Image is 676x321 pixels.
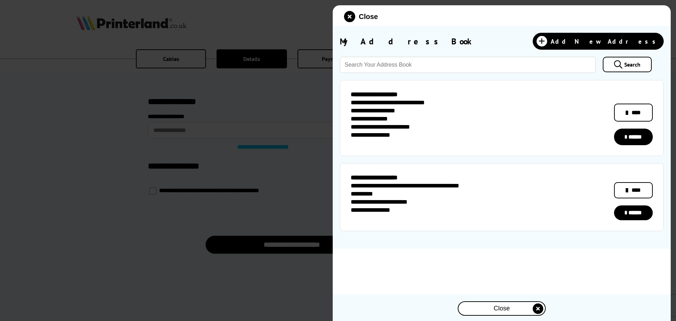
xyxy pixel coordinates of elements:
span: Search [624,61,640,68]
span: My Address Book [340,36,476,47]
input: Search Your Address Book [340,57,596,73]
span: Add New Address [551,37,660,45]
button: close modal [458,301,546,316]
span: Close [494,305,510,312]
span: Close [359,13,378,21]
a: Search [603,57,652,72]
button: close modal [344,11,378,22]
